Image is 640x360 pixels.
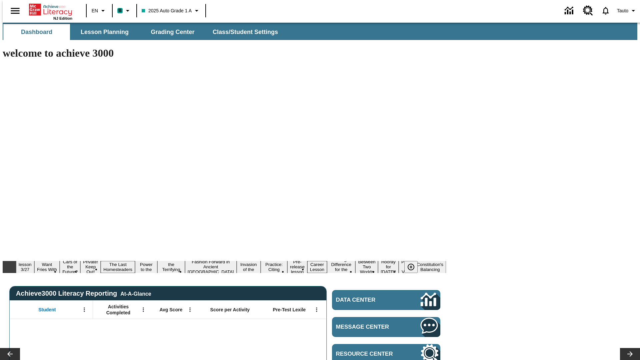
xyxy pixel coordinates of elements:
button: Slide 6 Solar Power to the People [135,256,157,278]
span: Student [38,307,56,313]
span: B [118,6,122,15]
span: Tauto [617,7,628,14]
a: Message Center [332,317,440,337]
button: Class/Student Settings [207,24,283,40]
button: Pause [404,261,418,273]
button: Slide 3 Cars of the Future? [60,258,80,275]
button: Open Menu [185,305,195,315]
a: Notifications [597,2,614,19]
span: Activities Completed [96,304,140,316]
button: Slide 2 Do You Want Fries With That? [34,256,60,278]
button: Slide 10 Mixed Practice: Citing Evidence [261,256,287,278]
button: Open Menu [312,305,322,315]
button: Profile/Settings [614,5,640,17]
button: Slide 1 Test lesson 3/27 en [16,256,34,278]
button: Boost Class color is teal. Change class color [115,5,134,17]
button: Slide 5 The Last Homesteaders [101,261,135,273]
button: Lesson Planning [71,24,138,40]
button: Class: 2025 Auto Grade 1 A, Select your class [139,5,203,17]
span: NJ Edition [53,16,72,20]
span: Class/Student Settings [213,28,278,36]
span: Pre-Test Lexile [273,307,306,313]
button: Slide 16 Point of View [399,258,414,275]
button: Slide 14 Between Two Worlds [355,258,378,275]
a: Data Center [332,290,440,310]
span: Achieve3000 Literacy Reporting [16,290,151,297]
span: Grading Center [151,28,194,36]
div: SubNavbar [3,24,284,40]
button: Slide 11 Pre-release lesson [287,258,307,275]
span: Score per Activity [210,307,250,313]
button: Open Menu [138,305,148,315]
button: Slide 17 The Constitution's Balancing Act [414,256,446,278]
button: Slide 15 Hooray for Constitution Day! [378,258,399,275]
div: SubNavbar [3,23,637,40]
span: Data Center [336,297,398,303]
span: Resource Center [336,351,401,357]
button: Open side menu [5,1,25,21]
span: EN [92,7,98,14]
button: Slide 4 Private! Keep Out! [80,258,101,275]
a: Data Center [561,2,579,20]
button: Slide 13 Making a Difference for the Planet [327,256,356,278]
div: At-A-Glance [120,290,151,297]
button: Slide 8 Fashion Forward in Ancient Rome [185,258,237,275]
span: 2025 Auto Grade 1 A [142,7,192,14]
div: Home [29,2,72,20]
button: Slide 9 The Invasion of the Free CD [237,256,261,278]
button: Open Menu [79,305,89,315]
a: Home [29,3,72,16]
span: Avg Score [159,307,182,313]
button: Slide 7 Attack of the Terrifying Tomatoes [157,256,185,278]
span: Lesson Planning [81,28,129,36]
button: Lesson carousel, Next [620,348,640,360]
span: Message Center [336,324,401,330]
span: Dashboard [21,28,52,36]
button: Slide 12 Career Lesson [307,261,327,273]
h1: welcome to achieve 3000 [3,47,446,59]
div: Pause [404,261,424,273]
button: Grading Center [139,24,206,40]
a: Resource Center, Will open in new tab [579,2,597,20]
button: Dashboard [3,24,70,40]
button: Language: EN, Select a language [89,5,110,17]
